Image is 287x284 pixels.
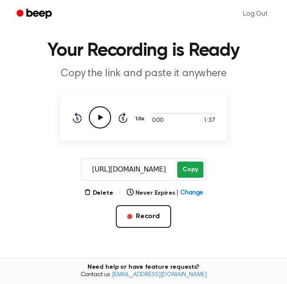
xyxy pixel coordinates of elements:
[84,189,113,198] button: Delete
[112,272,207,278] a: [EMAIL_ADDRESS][DOMAIN_NAME]
[118,188,122,198] span: |
[116,205,171,228] button: Record
[10,42,277,60] h1: Your Recording is Ready
[5,271,282,279] span: Contact us
[152,116,163,125] span: 0:00
[135,112,148,126] button: 1.0x
[203,116,215,125] span: 1:37
[180,189,203,198] span: Change
[176,189,179,198] span: |
[10,6,60,23] a: Beep
[177,162,203,178] button: Copy
[127,189,203,198] button: Never Expires|Change
[234,3,277,24] a: Log Out
[10,67,277,80] p: Copy the link and paste it anywhere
